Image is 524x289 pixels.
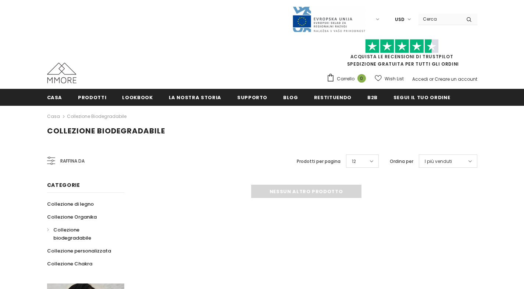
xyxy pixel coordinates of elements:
a: Restituendo [314,89,352,105]
span: Collezione personalizzata [47,247,111,254]
span: SPEDIZIONE GRATUITA PER TUTTI GLI ORDINI [327,42,477,67]
span: I più venduti [425,158,452,165]
a: Segui il tuo ordine [393,89,450,105]
span: Categorie [47,181,80,189]
span: Collezione Organika [47,213,97,220]
a: B2B [367,89,378,105]
span: Blog [283,94,298,101]
span: USD [395,16,404,23]
span: Wish List [385,75,404,83]
a: Collezione Chakra [47,257,92,270]
span: Prodotti [78,94,106,101]
span: or [429,76,434,82]
img: Casi MMORE [47,63,76,83]
span: supporto [237,94,267,101]
a: Collezione biodegradabile [47,223,116,244]
a: Wish List [375,72,404,85]
a: Casa [47,112,60,121]
span: Segui il tuo ordine [393,94,450,101]
a: Carrello 0 [327,73,370,84]
a: Creare un account [435,76,477,82]
a: Javni Razpis [292,16,366,22]
span: Casa [47,94,63,101]
span: B2B [367,94,378,101]
a: Collezione personalizzata [47,244,111,257]
a: Collezione Organika [47,210,97,223]
a: Casa [47,89,63,105]
span: La nostra storia [169,94,221,101]
span: Collezione biodegradabile [53,226,91,241]
label: Prodotti per pagina [297,158,341,165]
span: Raffina da [60,157,85,165]
span: Lookbook [122,94,153,101]
input: Search Site [418,14,461,24]
a: Collezione biodegradabile [67,113,126,119]
a: Collezione di legno [47,198,94,210]
span: 0 [357,74,366,83]
a: Acquista le recensioni di TrustPilot [350,53,453,60]
a: supporto [237,89,267,105]
img: Javni Razpis [292,6,366,33]
span: Collezione Chakra [47,260,92,267]
span: Restituendo [314,94,352,101]
a: Lookbook [122,89,153,105]
label: Ordina per [390,158,413,165]
span: Collezione di legno [47,201,94,208]
span: Collezione biodegradabile [47,126,165,136]
a: Blog [283,89,298,105]
span: Carrello [337,75,354,83]
a: Prodotti [78,89,106,105]
span: 12 [352,158,356,165]
a: Accedi [412,76,428,82]
a: La nostra storia [169,89,221,105]
img: Fidati di Pilot Stars [365,39,439,53]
